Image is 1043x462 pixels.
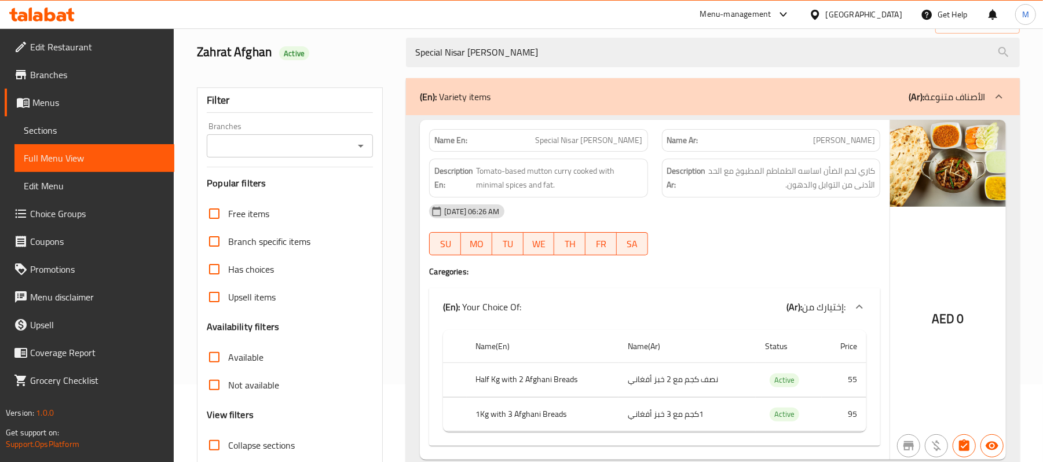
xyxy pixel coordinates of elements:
span: TU [497,236,519,252]
table: choices table [443,330,866,432]
a: Menus [5,89,174,116]
button: Has choices [953,434,976,457]
a: Choice Groups [5,200,174,228]
a: Coverage Report [5,339,174,366]
span: إختيارك من: [802,298,846,316]
div: Filter [207,88,373,113]
div: (En): Your Choice Of:(Ar):إختيارك من: [429,288,880,325]
span: Grocery Checklist [30,373,165,387]
span: Tomato-based mutton curry cooked with minimal spices and fat. [476,164,643,192]
b: (Ar): [786,298,802,316]
span: Not available [228,378,279,392]
a: Support.OpsPlatform [6,437,79,452]
span: WE [528,236,550,252]
input: search [406,38,1020,67]
span: [PERSON_NAME] [813,134,875,146]
div: Menu-management [700,8,771,21]
span: Get support on: [6,425,59,440]
h4: Caregories: [429,266,880,277]
div: [GEOGRAPHIC_DATA] [826,8,902,21]
span: Menu disclaimer [30,290,165,304]
span: 0 [957,307,964,330]
span: AED [932,307,954,330]
b: (En): [443,298,460,316]
h3: View filters [207,408,254,421]
button: FR [585,232,617,255]
span: Special Nisar [PERSON_NAME] [536,134,643,146]
p: Your Choice Of: [443,300,521,314]
b: (Ar): [909,88,924,105]
strong: Description En: [434,164,474,192]
a: Full Menu View [14,144,174,172]
th: Name(Ar) [619,330,755,363]
span: Full Menu View [24,151,165,165]
span: Collapse sections [228,438,295,452]
div: Active [279,46,309,60]
span: Coverage Report [30,346,165,360]
td: 1كجم مع 3 خبز أفغاني [619,397,755,431]
a: Menu disclaimer [5,283,174,311]
span: Upsell [30,318,165,332]
a: Grocery Checklist [5,366,174,394]
a: Edit Restaurant [5,33,174,61]
span: M [1022,8,1029,21]
span: Active [770,373,799,387]
a: Branches [5,61,174,89]
button: MO [461,232,492,255]
a: Edit Menu [14,172,174,200]
th: Half Kg with 2 Afghani Breads [467,363,619,397]
div: (En): Variety items(Ar):الأصناف متنوعة [429,325,880,446]
h2: Zahrat Afghan [197,43,392,61]
a: Sections [14,116,174,144]
span: Sections [24,123,165,137]
button: Not branch specific item [897,434,920,457]
div: (En): Variety items(Ar):الأصناف متنوعة [406,78,1020,115]
span: Promotions [30,262,165,276]
span: Choice Groups [30,207,165,221]
span: كاري لحم الضأن اساسه الطماطم المطبوخ مع الحد الأدنى من التوابل والدهون. [708,164,875,192]
div: Active [770,408,799,421]
a: Promotions [5,255,174,283]
span: MO [466,236,488,252]
a: Coupons [5,228,174,255]
span: Branches [30,68,165,82]
th: Name(En) [467,330,619,363]
span: Active [279,48,309,59]
p: الأصناف متنوعة [909,90,985,104]
button: Open [353,138,369,154]
span: Available [228,350,264,364]
a: Upsell [5,311,174,339]
img: Special_nisar_charsi_kara638690777295583652.jpg [890,120,1006,207]
span: Has choices [228,262,274,276]
h3: Popular filters [207,177,373,190]
span: FR [590,236,612,252]
span: TH [559,236,581,252]
td: 95 [822,397,866,431]
button: SA [617,232,648,255]
span: Free items [228,207,269,221]
td: 55 [822,363,866,397]
th: 1Kg with 3 Afghani Breads [467,397,619,431]
b: (En): [420,88,437,105]
strong: Name Ar: [667,134,698,146]
span: 1.0.0 [36,405,54,420]
span: Branch specific items [228,234,310,248]
span: Coupons [30,234,165,248]
span: Edit Menu [24,179,165,193]
span: Active [770,408,799,421]
th: Price [822,330,866,363]
span: Version: [6,405,34,420]
button: SU [429,232,461,255]
button: Available [980,434,1004,457]
span: SU [434,236,456,252]
button: TU [492,232,524,255]
strong: Name En: [434,134,467,146]
td: نصف كجم مع 2 خبز أفغاني [619,363,755,397]
h3: Availability filters [207,320,279,333]
button: TH [554,232,585,255]
button: WE [524,232,555,255]
th: Status [756,330,822,363]
button: Purchased item [925,434,948,457]
p: Variety items [420,90,491,104]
